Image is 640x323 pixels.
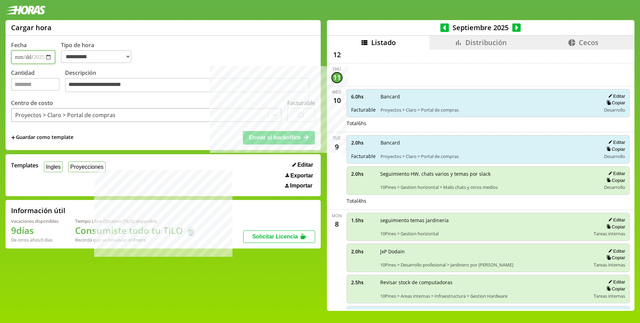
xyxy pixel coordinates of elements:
span: Bancard [381,139,596,146]
div: Vacaciones disponibles [11,218,58,224]
label: Facturable [287,99,315,107]
button: Copiar [604,224,625,230]
span: 6.0 hs [351,93,376,100]
span: Facturable [351,153,376,159]
span: Listado [371,38,396,47]
span: Tareas internas [594,230,625,237]
h1: Cargar hora [11,23,52,32]
label: Tipo de hora [61,41,137,64]
span: seguimiento temas jardineria [380,217,589,224]
span: Templates [11,161,38,169]
button: Copiar [604,255,625,261]
textarea: Descripción [65,78,310,93]
span: Proyectos > Claro > Portal de compras [381,107,596,113]
div: 8 [331,219,342,230]
button: Editar [606,279,625,285]
span: Desarrollo [604,107,625,113]
span: Bancard [381,93,596,100]
button: Solicitar Licencia [243,230,315,243]
button: Enviar al backoffice [243,131,315,144]
div: 12 [331,49,342,60]
span: 2.5 hs [351,279,375,286]
span: 10Pines > Gestion horizontal [380,230,589,237]
button: Copiar [604,286,625,292]
span: Solicitar Licencia [252,234,298,239]
span: Revisar stock de computadoras [380,279,589,286]
span: Exportar [290,173,313,179]
h1: 9 días [11,224,58,237]
button: Editar [606,171,625,176]
div: Thu [332,66,341,72]
span: Cecos [579,38,598,47]
label: Cantidad [11,69,65,94]
span: 10Pines > Gestion horizontal > Mails chats y otros medios [380,184,596,190]
span: + [11,134,15,141]
span: Desarrollo [604,153,625,159]
span: 10Pines > Areas internas > Infraestructura > Gestion Hardware [380,293,589,299]
span: +Guardar como template [11,134,73,141]
div: Total 4 hs [347,198,630,204]
input: Cantidad [11,78,60,91]
div: Total 6 hs [347,120,630,126]
button: Ingles [44,161,63,172]
span: Desarrollo [604,184,625,190]
span: Editar [298,162,313,168]
label: Fecha [11,41,27,49]
button: Editar [606,139,625,145]
img: logotipo [6,6,46,15]
span: 2.0 hs [351,248,375,255]
button: Editar [290,161,315,168]
span: Septiembre 2025 [449,23,512,32]
span: Importar [290,183,312,189]
div: Wed [332,89,341,95]
div: 10 [331,95,342,106]
div: scrollable content [327,50,634,310]
div: Proyectos > Claro > Portal de compras [15,111,116,119]
span: 1.5 hs [351,217,375,224]
h1: Consumiste todo tu TiLO 🍵 [75,224,196,237]
div: Tiempo Libre Optativo (TiLO) disponible [75,218,196,224]
div: De otros años: 0 días [11,237,58,243]
div: 9 [331,141,342,152]
button: Copiar [604,146,625,152]
button: Editar [606,93,625,99]
h2: Información útil [11,206,65,215]
span: 10Pines > Desarrollo profesional > Jardinero por [PERSON_NAME] [380,262,589,268]
button: Editar [606,248,625,254]
button: Editar [606,217,625,223]
span: 2.0 hs [351,171,375,177]
span: Seguimiento HW, chats varios y temas por slack [380,171,596,177]
span: 2.0 hs [351,139,376,146]
select: Tipo de hora [61,50,131,63]
button: Proyecciones [68,161,106,172]
label: Centro de costo [11,99,53,107]
div: Mon [332,213,342,219]
span: Distribución [465,38,507,47]
b: Enero [134,237,146,243]
span: JxP Dodain [380,248,589,255]
span: Proyectos > Claro > Portal de compras [381,153,596,159]
div: 11 [331,72,342,83]
div: Recordá que se renuevan en [75,237,196,243]
span: Tareas internas [594,262,625,268]
button: Copiar [604,177,625,183]
button: Copiar [604,100,625,106]
span: Facturable [351,106,376,113]
button: Exportar [283,172,315,179]
label: Descripción [65,69,315,94]
div: Tue [333,135,341,141]
span: Enviar al backoffice [249,134,301,140]
span: Tareas internas [594,293,625,299]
